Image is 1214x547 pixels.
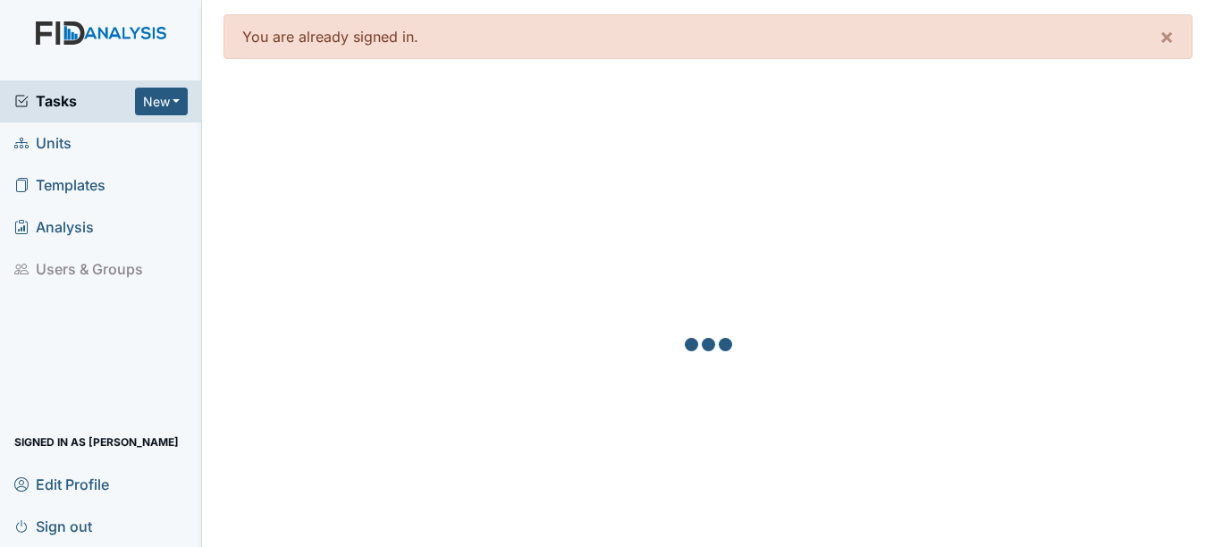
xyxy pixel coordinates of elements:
[14,172,105,199] span: Templates
[14,512,92,540] span: Sign out
[14,214,94,241] span: Analysis
[1142,15,1192,58] button: ×
[14,90,135,112] a: Tasks
[14,130,72,157] span: Units
[1159,23,1174,49] span: ×
[14,470,109,498] span: Edit Profile
[223,14,1193,59] div: You are already signed in.
[135,88,189,115] button: New
[14,428,179,456] span: Signed in as [PERSON_NAME]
